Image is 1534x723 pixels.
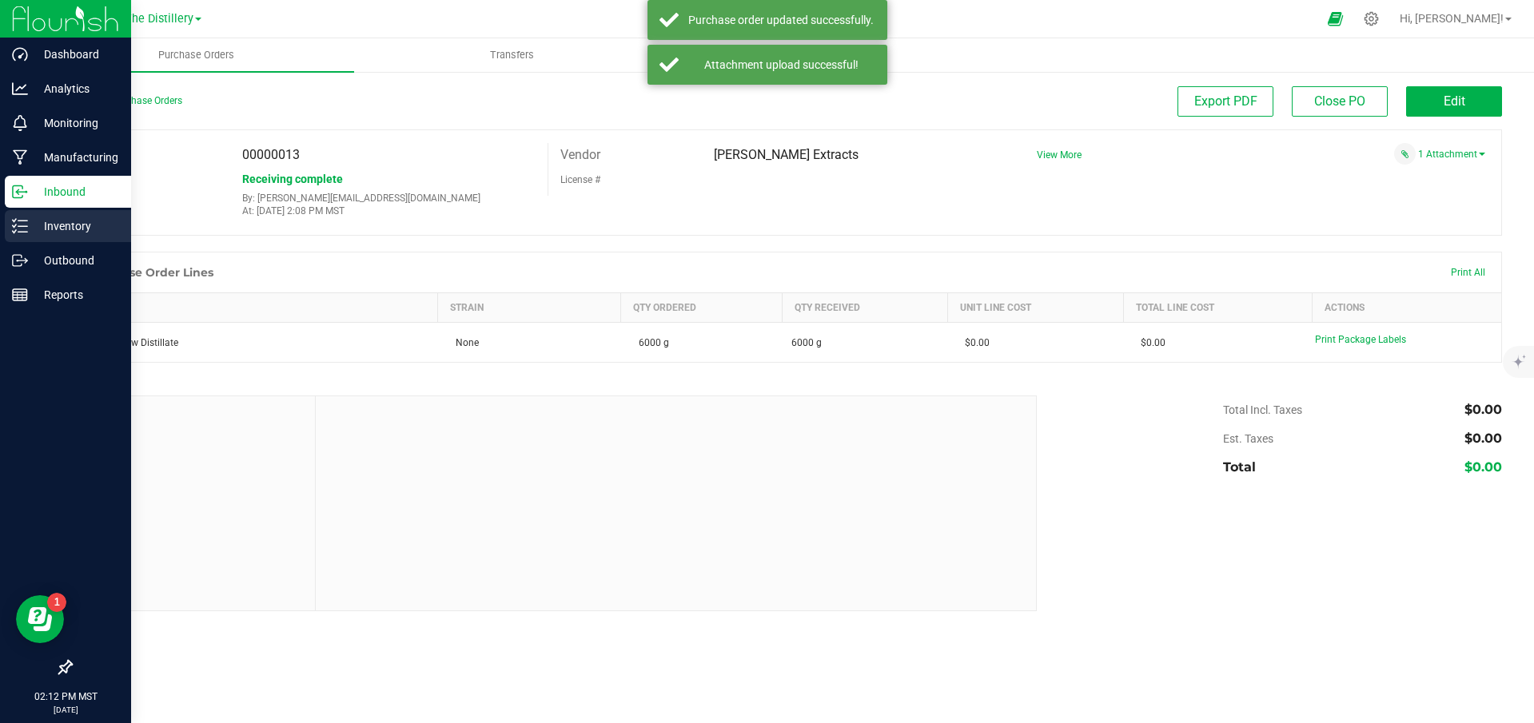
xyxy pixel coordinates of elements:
span: Notes [83,408,303,427]
inline-svg: Analytics [12,81,28,97]
span: Transfers [468,48,556,62]
th: Qty Ordered [621,293,783,323]
h1: Purchase Order Lines [87,266,213,279]
p: By: [PERSON_NAME][EMAIL_ADDRESS][DOMAIN_NAME] [242,193,536,204]
span: Purchase Orders [137,48,256,62]
p: Outbound [28,251,124,270]
button: Close PO [1292,86,1388,117]
div: Purchase order updated successfully. [687,12,875,28]
inline-svg: Manufacturing [12,149,28,165]
span: Est. Taxes [1223,432,1273,445]
span: [PERSON_NAME] Extracts [714,147,859,162]
span: Total [1223,459,1256,475]
span: $0.00 [1464,431,1502,446]
label: License # [560,168,600,192]
button: Edit [1406,86,1502,117]
span: The Distillery [125,12,193,26]
a: 1 Attachment [1418,149,1485,160]
p: At: [DATE] 2:08 PM MST [242,205,536,217]
span: 6000 g [631,337,669,348]
div: BULK - Raw Distillate [82,336,428,350]
inline-svg: Inventory [12,218,28,234]
button: Export PDF [1177,86,1273,117]
span: Print All [1451,267,1485,278]
th: Qty Received [782,293,947,323]
iframe: Resource center [16,595,64,643]
th: Unit Line Cost [947,293,1123,323]
span: Print Package Labels [1315,334,1406,345]
p: Dashboard [28,45,124,64]
div: Manage settings [1361,11,1381,26]
span: Edit [1444,93,1465,109]
div: Attachment upload successful! [687,57,875,73]
iframe: Resource center unread badge [47,593,66,612]
p: 02:12 PM MST [7,689,124,704]
span: Open Ecommerce Menu [1317,3,1353,34]
span: Total Incl. Taxes [1223,403,1302,416]
p: Inventory [28,217,124,236]
span: Receiving complete [242,173,343,185]
th: Item [72,293,438,323]
a: Transfers [354,38,670,72]
p: Monitoring [28,113,124,133]
inline-svg: Reports [12,287,28,303]
label: Vendor [560,143,600,167]
span: Hi, [PERSON_NAME]! [1400,12,1504,25]
span: Attach a document [1394,143,1416,165]
span: $0.00 [957,337,990,348]
span: 6000 g [791,336,822,350]
th: Total Line Cost [1123,293,1312,323]
inline-svg: Monitoring [12,115,28,131]
a: View More [1037,149,1082,161]
p: Reports [28,285,124,304]
p: Manufacturing [28,148,124,167]
th: Actions [1313,293,1501,323]
inline-svg: Dashboard [12,46,28,62]
span: Export PDF [1194,93,1257,109]
inline-svg: Inbound [12,184,28,200]
th: Strain [438,293,621,323]
span: 00000013 [242,147,300,162]
p: [DATE] [7,704,124,716]
p: Inbound [28,182,124,201]
inline-svg: Outbound [12,252,28,268]
a: Purchase Orders [38,38,354,72]
p: Analytics [28,79,124,98]
span: None [448,337,479,348]
span: $0.00 [1464,402,1502,417]
span: $0.00 [1464,459,1502,475]
span: $0.00 [1133,337,1165,348]
span: Close PO [1314,93,1365,109]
